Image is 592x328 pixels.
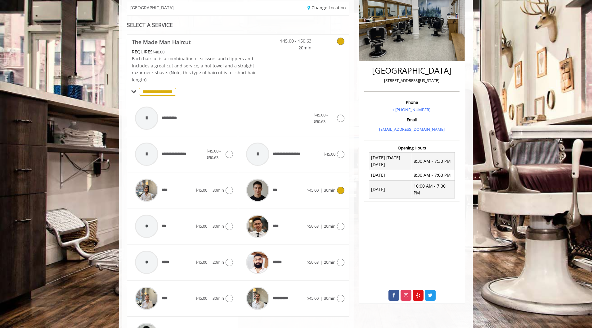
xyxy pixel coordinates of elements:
b: The Made Man Haircut [132,38,191,46]
span: 30min [213,223,224,229]
span: | [320,187,322,193]
span: $45.00 [324,151,335,157]
span: 30min [213,295,224,301]
span: This service needs some Advance to be paid before we block your appointment [132,49,153,55]
span: 30min [324,295,335,301]
span: 20min [275,44,312,51]
span: $45.00 - $50.63 [207,148,221,160]
td: [DATE] [369,181,412,198]
span: $50.63 [307,259,319,265]
h2: [GEOGRAPHIC_DATA] [366,66,458,75]
div: $48.00 [132,48,257,55]
span: $45.00 - $50.63 [314,112,328,124]
span: 20min [324,259,335,265]
span: | [320,295,322,301]
span: 30min [213,187,224,193]
span: | [209,223,211,229]
a: + [PHONE_NUMBER]. [392,107,431,112]
span: 20min [213,259,224,265]
span: $45.00 [307,295,319,301]
a: [EMAIL_ADDRESS][DOMAIN_NAME] [379,126,445,132]
h3: Opening Hours [364,146,460,150]
span: $45.00 - $50.63 [275,38,312,44]
a: Change Location [307,5,346,11]
span: $45.00 [307,187,319,193]
span: $45.00 [195,295,207,301]
td: [DATE] [369,170,412,180]
span: $50.63 [307,223,319,229]
span: Each haircut is a combination of scissors and clippers and includes a great cut and service, a ho... [132,56,256,82]
span: 20min [324,223,335,229]
td: 8:30 AM - 7:30 PM [412,153,455,170]
td: 10:00 AM - 7:00 PM [412,181,455,198]
span: | [209,295,211,301]
span: [GEOGRAPHIC_DATA] [130,5,174,10]
span: $45.00 [195,223,207,229]
span: | [320,223,322,229]
span: 30min [324,187,335,193]
p: [STREET_ADDRESS][US_STATE] [366,77,458,84]
span: | [209,259,211,265]
td: [DATE] [DATE] [DATE] [369,153,412,170]
span: | [209,187,211,193]
h3: Phone [366,100,458,104]
span: | [320,259,322,265]
h3: Email [366,117,458,122]
td: 8:30 AM - 7:00 PM [412,170,455,180]
span: $45.00 [195,259,207,265]
div: SELECT A SERVICE [127,22,349,28]
span: $45.00 [195,187,207,193]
